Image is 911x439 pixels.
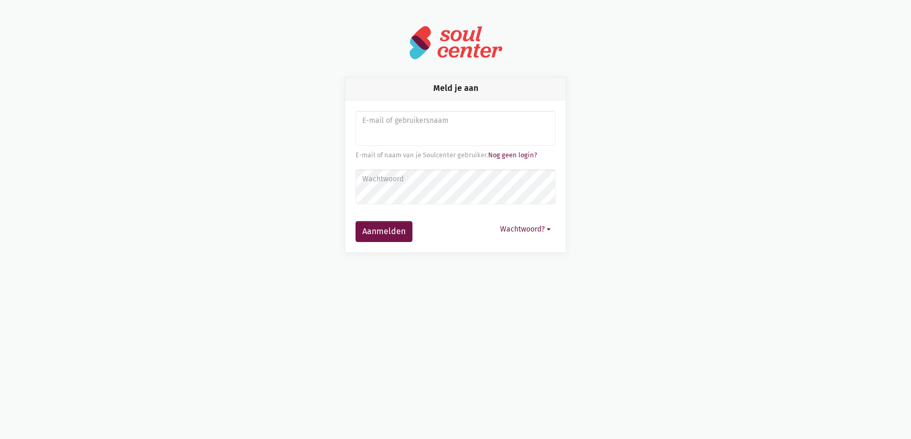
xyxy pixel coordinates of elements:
[356,221,412,242] button: Aanmelden
[488,151,537,159] a: Nog geen login?
[362,115,549,126] label: E-mail of gebruikersnaam
[495,221,555,237] button: Wachtwoord?
[345,77,566,100] div: Meld je aan
[362,174,549,185] label: Wachtwoord
[409,25,503,60] img: logo-soulcenter-full.svg
[356,111,555,242] form: Aanmelden
[356,150,555,160] div: E-mail of naam van je Soulcenter gebruiker.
